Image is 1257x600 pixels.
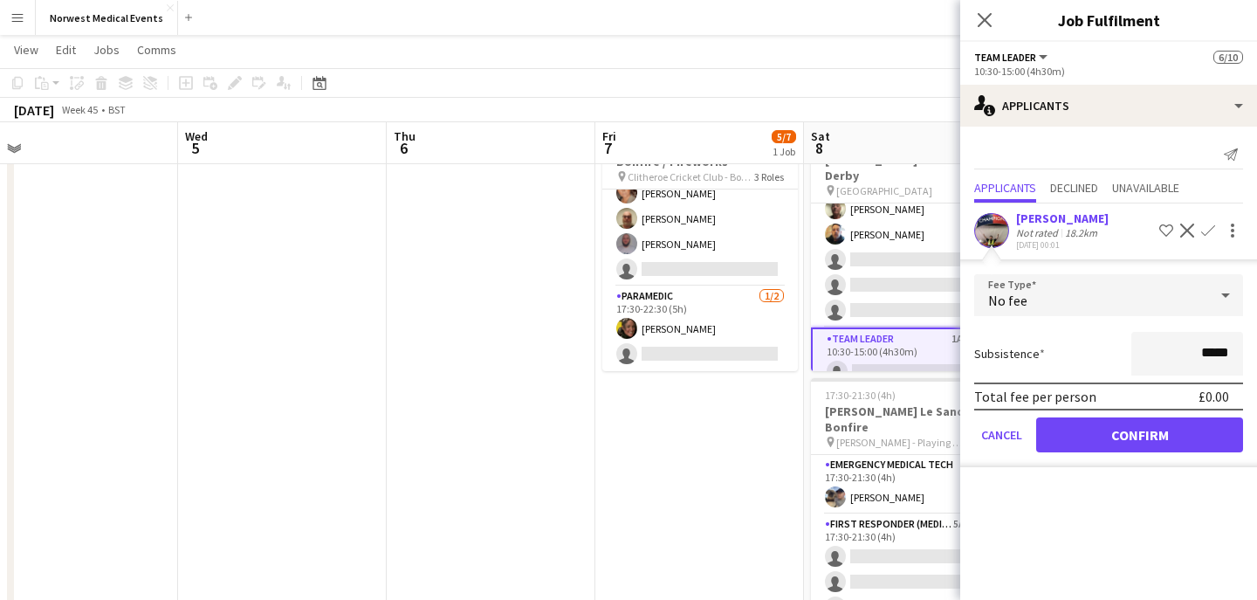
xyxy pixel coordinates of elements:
[974,417,1029,452] button: Cancel
[825,389,896,402] span: 17:30-21:30 (4h)
[93,42,120,58] span: Jobs
[602,113,798,371] app-job-card: 17:30-22:30 (5h)5/7Clitheroe Cricket Club Bonfire / Fireworks Clitheroe Cricket Club - Bonfire & ...
[391,138,416,158] span: 6
[1016,210,1109,226] div: [PERSON_NAME]
[836,436,963,449] span: [PERSON_NAME] - Playing fields
[56,42,76,58] span: Edit
[960,9,1257,31] h3: Job Fulfilment
[811,91,1006,328] app-card-role: 10:30-15:00 (4h30m)[PERSON_NAME][PERSON_NAME][PERSON_NAME][PERSON_NAME][PERSON_NAME]
[974,51,1036,64] span: Team Leader
[185,128,208,144] span: Wed
[811,128,830,144] span: Sat
[811,113,1006,371] app-job-card: Updated10:30-15:00 (4h30m)6/10[PERSON_NAME] Rovers vs Derby [GEOGRAPHIC_DATA]3 Roles10:30-15:00 (...
[1016,226,1061,239] div: Not rated
[974,65,1243,78] div: 10:30-15:00 (4h30m)
[602,151,798,286] app-card-role: First Responder (Medical)13A3/417:30-22:30 (5h)[PERSON_NAME][PERSON_NAME][PERSON_NAME]
[1213,51,1243,64] span: 6/10
[394,128,416,144] span: Thu
[108,103,126,116] div: BST
[602,286,798,371] app-card-role: Paramedic1/217:30-22:30 (5h)[PERSON_NAME]
[974,182,1036,194] span: Applicants
[1050,182,1098,194] span: Declined
[14,42,38,58] span: View
[808,138,830,158] span: 8
[836,184,932,197] span: [GEOGRAPHIC_DATA]
[14,101,54,119] div: [DATE]
[974,388,1096,405] div: Total fee per person
[811,328,1006,390] app-card-role: Team Leader1A0/110:30-15:00 (4h30m)
[86,38,127,61] a: Jobs
[1016,239,1109,251] div: [DATE] 00:01
[988,292,1027,309] span: No fee
[754,170,784,183] span: 3 Roles
[811,455,1006,514] app-card-role: Emergency Medical Tech1/117:30-21:30 (4h)[PERSON_NAME]
[49,38,83,61] a: Edit
[974,51,1050,64] button: Team Leader
[182,138,208,158] span: 5
[773,145,795,158] div: 1 Job
[811,152,1006,183] h3: [PERSON_NAME] Rovers vs Derby
[602,128,616,144] span: Fri
[811,403,1006,435] h3: [PERSON_NAME] Le Sand Bonfire
[974,346,1045,362] label: Subsistence
[600,138,616,158] span: 7
[36,1,178,35] button: Norwest Medical Events
[130,38,183,61] a: Comms
[1199,388,1229,405] div: £0.00
[960,85,1257,127] div: Applicants
[58,103,101,116] span: Week 45
[628,170,754,183] span: Clitheroe Cricket Club - Bonfire & Fireworks
[1112,182,1179,194] span: Unavailable
[7,38,45,61] a: View
[137,42,176,58] span: Comms
[1036,417,1243,452] button: Confirm
[772,130,796,143] span: 5/7
[1061,226,1101,239] div: 18.2km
